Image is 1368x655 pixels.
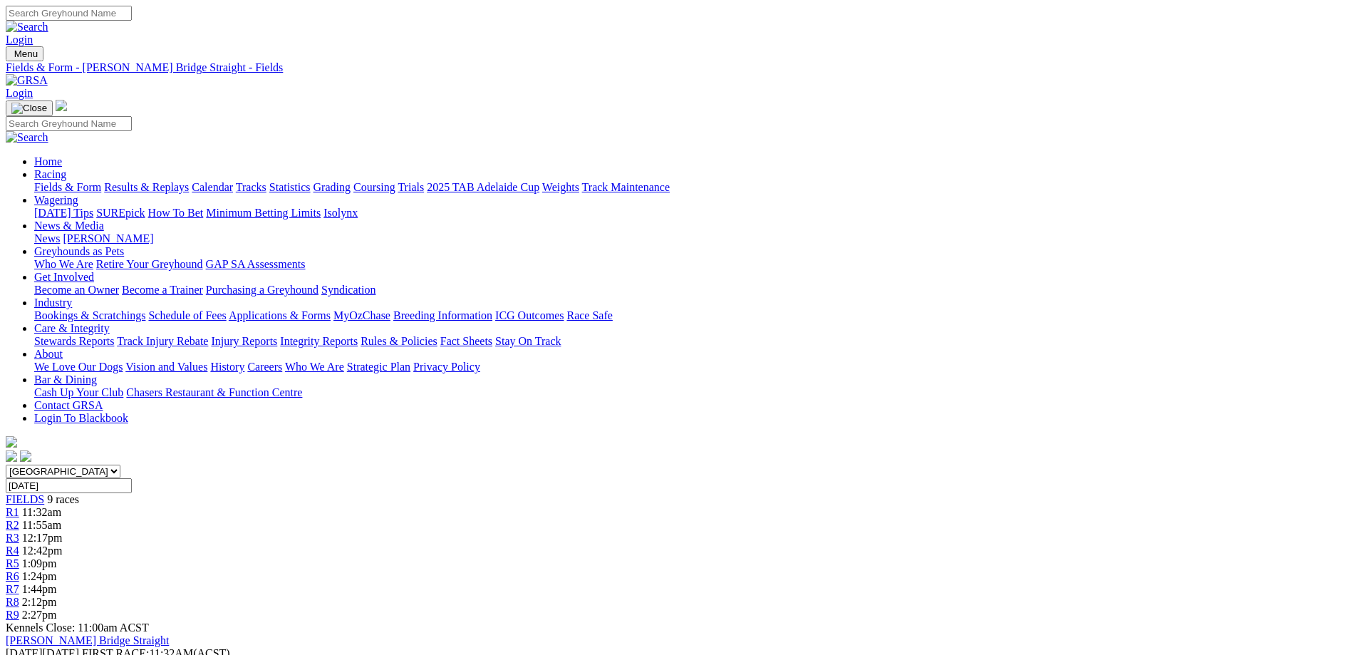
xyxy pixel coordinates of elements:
span: 12:17pm [22,532,63,544]
a: Calendar [192,181,233,193]
a: Who We Are [34,258,93,270]
span: 12:42pm [22,545,63,557]
a: Bar & Dining [34,373,97,386]
div: Care & Integrity [34,335,1362,348]
a: Statistics [269,181,311,193]
a: Track Injury Rebate [117,335,208,347]
a: 2025 TAB Adelaide Cup [427,181,539,193]
a: Care & Integrity [34,322,110,334]
span: 1:24pm [22,570,57,582]
a: Applications & Forms [229,309,331,321]
a: Vision and Values [125,361,207,373]
a: Bookings & Scratchings [34,309,145,321]
a: R9 [6,609,19,621]
a: Weights [542,181,579,193]
a: Race Safe [566,309,612,321]
span: 2:12pm [22,596,57,608]
img: Search [6,21,48,33]
a: R2 [6,519,19,531]
a: Become an Owner [34,284,119,296]
a: Strategic Plan [347,361,410,373]
span: 1:44pm [22,583,57,595]
a: We Love Our Dogs [34,361,123,373]
a: Results & Replays [104,181,189,193]
a: Home [34,155,62,167]
a: Fields & Form - [PERSON_NAME] Bridge Straight - Fields [6,61,1362,74]
a: Isolynx [323,207,358,219]
a: Careers [247,361,282,373]
a: Fact Sheets [440,335,492,347]
a: Stay On Track [495,335,561,347]
div: Greyhounds as Pets [34,258,1362,271]
a: Minimum Betting Limits [206,207,321,219]
a: Track Maintenance [582,181,670,193]
a: R7 [6,583,19,595]
a: [PERSON_NAME] Bridge Straight [6,634,169,646]
span: Kennels Close: 11:00am ACST [6,622,149,634]
a: Privacy Policy [413,361,480,373]
div: Get Involved [34,284,1362,296]
img: Search [6,131,48,144]
a: Login To Blackbook [34,412,128,424]
img: GRSA [6,74,48,87]
a: Fields & Form [34,181,101,193]
img: facebook.svg [6,450,17,462]
a: Breeding Information [393,309,492,321]
a: Rules & Policies [361,335,437,347]
a: Syndication [321,284,375,296]
div: Racing [34,181,1362,194]
a: Who We Are [285,361,344,373]
a: R4 [6,545,19,557]
span: 11:32am [22,506,61,518]
div: News & Media [34,232,1362,245]
a: R5 [6,557,19,569]
a: Integrity Reports [280,335,358,347]
div: About [34,361,1362,373]
a: News & Media [34,220,104,232]
a: R3 [6,532,19,544]
a: Become a Trainer [122,284,203,296]
a: Injury Reports [211,335,277,347]
a: Chasers Restaurant & Function Centre [126,386,302,398]
a: Stewards Reports [34,335,114,347]
div: Industry [34,309,1362,322]
a: GAP SA Assessments [206,258,306,270]
a: Contact GRSA [34,399,103,411]
a: MyOzChase [333,309,390,321]
a: Grading [313,181,351,193]
a: R8 [6,596,19,608]
a: FIELDS [6,493,44,505]
a: Get Involved [34,271,94,283]
a: Purchasing a Greyhound [206,284,318,296]
a: Login [6,33,33,46]
a: R6 [6,570,19,582]
button: Toggle navigation [6,100,53,116]
img: Close [11,103,47,114]
img: logo-grsa-white.png [56,100,67,111]
a: Login [6,87,33,99]
div: Wagering [34,207,1362,220]
span: 9 races [47,493,79,505]
input: Search [6,116,132,131]
a: Racing [34,168,66,180]
img: logo-grsa-white.png [6,436,17,448]
a: SUREpick [96,207,145,219]
a: ICG Outcomes [495,309,564,321]
a: Tracks [236,181,266,193]
a: News [34,232,60,244]
a: Industry [34,296,72,309]
button: Toggle navigation [6,46,43,61]
a: [PERSON_NAME] [63,232,153,244]
a: R1 [6,506,19,518]
a: Retire Your Greyhound [96,258,203,270]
